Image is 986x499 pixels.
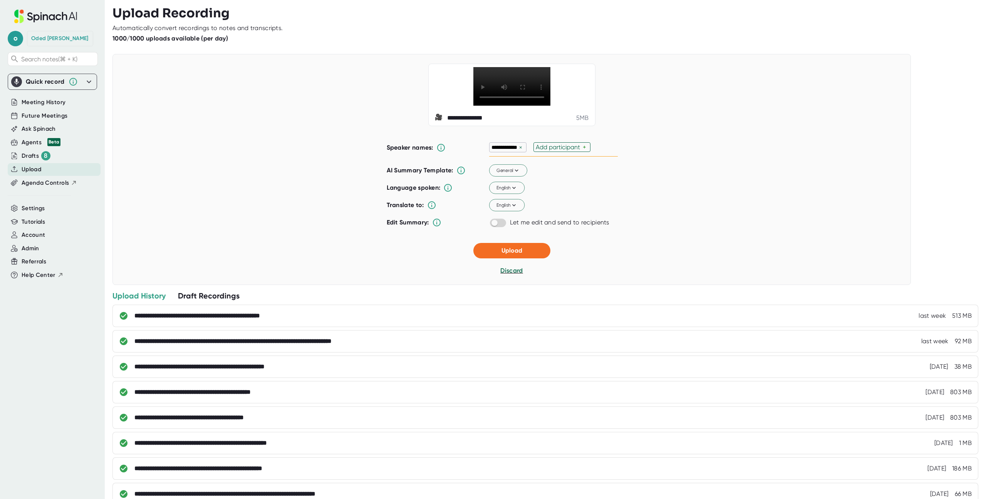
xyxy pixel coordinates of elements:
[31,35,88,42] div: Oded Welgreen
[517,144,524,151] div: ×
[510,219,609,226] div: Let me edit and send to recipients
[954,363,972,371] div: 38 MB
[112,291,166,301] div: Upload History
[22,204,45,213] button: Settings
[489,182,525,194] button: English
[952,465,972,472] div: 186 MB
[952,312,972,320] div: 513 MB
[500,267,523,274] span: Discard
[927,465,946,472] div: 4/27/2025, 9:42:50 AM
[926,414,944,421] div: 5/7/2025, 10:22:00 AM
[387,144,433,151] b: Speaker names:
[178,291,240,301] div: Draft Recordings
[489,165,527,177] button: General
[22,111,67,120] button: Future Meetings
[22,257,46,266] button: Referrals
[22,244,39,253] button: Admin
[500,266,523,275] button: Discard
[959,439,972,447] div: 1 MB
[955,490,972,498] div: 66 MB
[919,312,946,320] div: 8/11/2025, 4:27:35 PM
[112,24,283,32] div: Automatically convert recordings to notes and transcripts.
[387,167,453,174] b: AI Summary Template:
[112,35,228,42] b: 1000/1000 uploads available (per day)
[955,337,972,345] div: 92 MB
[536,143,583,151] div: Add participant
[934,439,953,447] div: 5/2/2025, 2:45:44 PM
[22,125,56,133] button: Ask Spinach
[22,271,55,280] span: Help Center
[576,114,589,122] div: 5 MB
[22,138,60,147] div: Agents
[22,217,45,226] button: Tutorials
[387,219,429,226] b: Edit Summary:
[22,151,50,160] button: Drafts 8
[41,151,50,160] div: 8
[47,138,60,146] div: Beta
[21,56,77,63] span: Search notes (⌘ + K)
[583,143,588,151] div: +
[950,414,972,421] div: 803 MB
[921,337,949,345] div: 8/5/2025, 11:10:13 AM
[496,167,520,174] span: General
[11,74,94,89] div: Quick record
[930,490,949,498] div: 4/1/2025, 8:15:23 PM
[22,179,69,187] span: Agenda Controls
[22,165,41,174] button: Upload
[950,388,972,396] div: 803 MB
[22,231,45,239] button: Account
[473,243,550,258] button: Upload
[26,78,65,86] div: Quick record
[501,247,522,254] span: Upload
[22,98,65,107] button: Meeting History
[930,363,948,371] div: 5/10/2025, 11:12:59 PM
[22,179,77,187] button: Agenda Controls
[496,202,517,209] span: English
[387,184,441,191] b: Language spoken:
[435,113,444,123] span: video
[22,138,60,147] button: Agents Beta
[112,6,978,20] h3: Upload Recording
[22,151,50,160] div: Drafts
[387,201,424,209] b: Translate to:
[22,271,64,280] button: Help Center
[496,184,517,191] span: English
[489,199,525,212] button: English
[926,388,944,396] div: 5/7/2025, 10:36:00 AM
[8,31,23,46] span: o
